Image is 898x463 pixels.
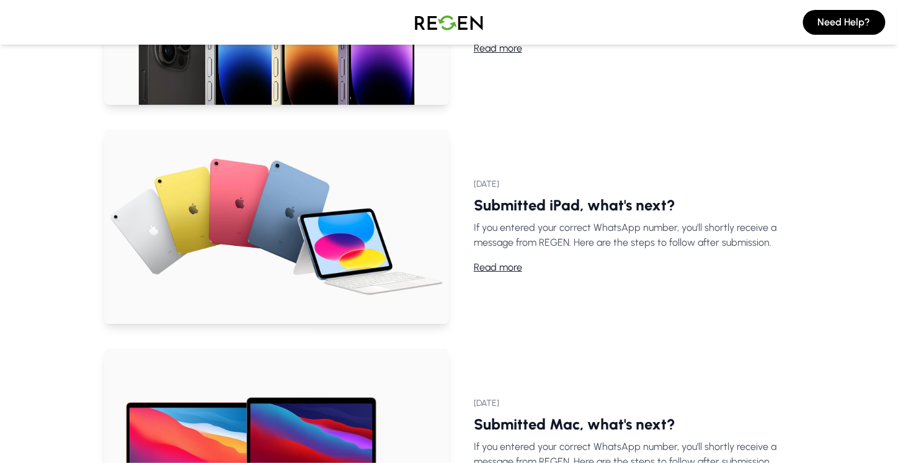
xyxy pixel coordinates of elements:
a: Read more [474,41,522,56]
p: [DATE] [474,397,794,410]
a: Read more [474,260,522,275]
img: Logo [406,5,492,40]
a: Submitted iPad, what's next? [474,196,675,214]
p: If you entered your correct WhatsApp number, you'll shortly receive a message from REGEN. Here ar... [474,220,794,250]
p: [DATE] [474,178,794,191]
img: Submitted iPad, what's next? [104,130,449,324]
button: Need Help? [803,10,886,35]
a: Submitted Mac, what's next? [474,415,675,433]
